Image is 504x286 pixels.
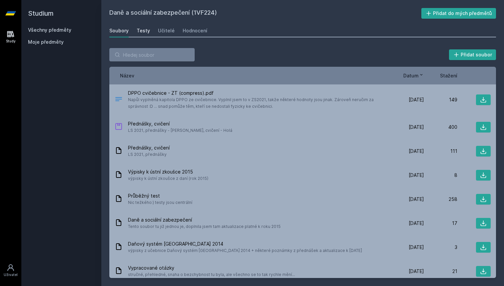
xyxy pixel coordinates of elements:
[128,96,388,110] span: Napůl vyplněná kapitola DPPO ze cvičebnice. Vyplnil jsem to v ZS2021, takže některé hodnoty jsou ...
[128,241,362,247] span: Daňový systém [GEOGRAPHIC_DATA] 2014
[183,27,207,34] div: Hodnocení
[158,27,175,34] div: Učitelé
[128,120,232,127] span: Přednášky, cvičení
[115,122,123,132] div: .ZIP
[440,72,457,79] button: Stažení
[449,49,496,60] button: Přidat soubor
[424,124,457,130] div: 400
[128,145,170,151] span: Přednášky, cvičení
[28,39,64,45] span: Moje předměty
[137,24,150,37] a: Testy
[1,27,20,47] a: Study
[128,90,388,96] span: DPPO cvičebnice - ZT (compress).pdf
[109,27,129,34] div: Soubory
[128,247,362,254] span: výpisky z učebnice Daňový systém [GEOGRAPHIC_DATA] 2014 + některé poznámky z přednášek a aktualiz...
[120,72,134,79] button: Název
[128,127,232,134] span: LS 2021, přednášky - [PERSON_NAME], cvičení - Holá
[137,27,150,34] div: Testy
[28,27,71,33] a: Všechny předměty
[424,148,457,155] div: 111
[128,193,192,199] span: Průběžný test
[158,24,175,37] a: Učitelé
[409,196,424,203] span: [DATE]
[1,260,20,281] a: Uživatel
[128,199,192,206] span: Nic težkého:) testy jsou centrální
[109,8,421,19] h2: Daně a sociální zabezpečení (1VF224)
[424,220,457,227] div: 17
[109,24,129,37] a: Soubory
[409,124,424,130] span: [DATE]
[6,39,16,44] div: Study
[409,96,424,103] span: [DATE]
[128,169,208,175] span: Výpisky k ústní zkoušce 2015
[409,172,424,179] span: [DATE]
[424,96,457,103] div: 149
[409,268,424,275] span: [DATE]
[421,8,496,19] button: Přidat do mých předmětů
[183,24,207,37] a: Hodnocení
[424,268,457,275] div: 21
[424,172,457,179] div: 8
[128,217,281,223] span: Daně a sociální zabezpečení
[128,271,295,278] span: stručné, přehledné, snaha o bezchybnost tu byla, ale všechno se to tak rychle mění...
[128,175,208,182] span: výpisky k ústní zkoušce z daní (rok 2015)
[403,72,424,79] button: Datum
[424,196,457,203] div: 258
[109,48,195,61] input: Hledej soubor
[409,220,424,227] span: [DATE]
[128,223,281,230] span: Tento soubor tu již jednou je, doplnila jsem tam aktualizace platné k roku 2015
[424,244,457,251] div: 3
[128,265,295,271] span: Vypracované otázky
[4,272,18,277] div: Uživatel
[115,95,123,105] div: PDF
[409,244,424,251] span: [DATE]
[128,151,170,158] span: LS 2021, přednášky
[409,148,424,155] span: [DATE]
[403,72,419,79] span: Datum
